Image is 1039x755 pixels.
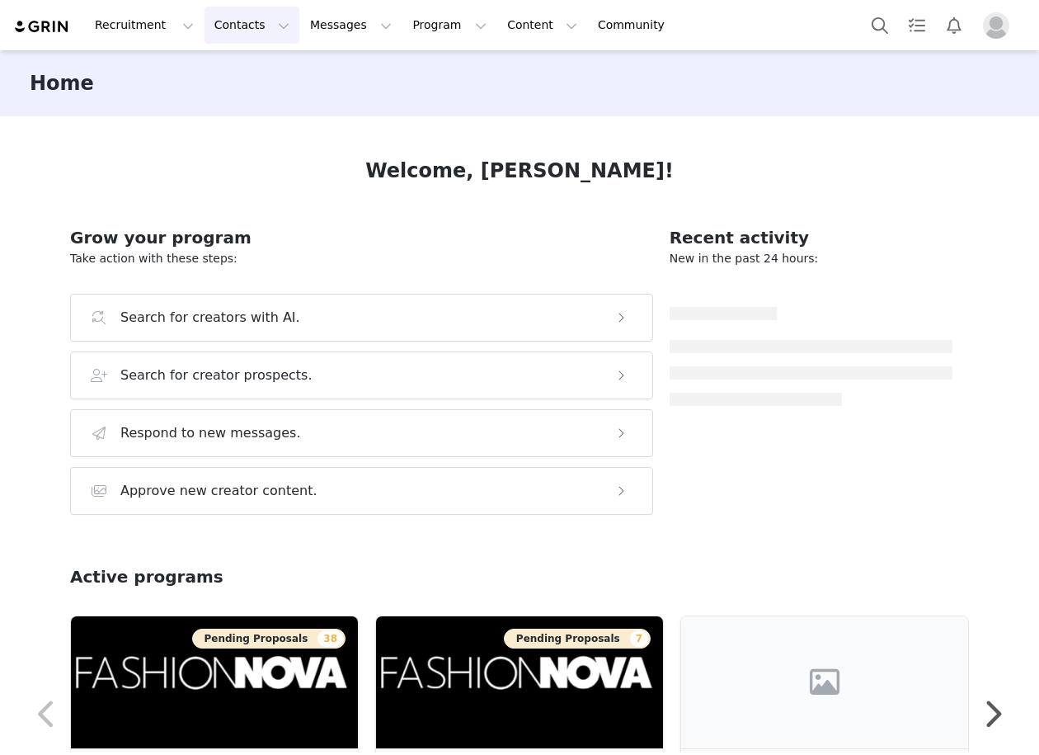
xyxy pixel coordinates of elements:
button: Program [402,7,496,44]
p: New in the past 24 hours: [670,250,952,267]
h1: Welcome, [PERSON_NAME]! [365,156,674,186]
h3: Approve new creator content. [120,481,317,501]
h2: Active programs [70,564,223,589]
button: Pending Proposals7 [504,629,651,649]
p: Take action with these steps: [70,250,653,267]
img: 693598be-5f32-461c-b22b-bdc189bd07b7.png [376,616,663,748]
button: Recruitment [85,7,204,44]
img: placeholder-profile.jpg [983,12,1009,39]
h2: Grow your program [70,225,653,250]
button: Content [497,7,587,44]
button: Profile [973,12,1026,39]
button: Search for creator prospects. [70,352,653,399]
button: Respond to new messages. [70,409,653,457]
a: Tasks [899,7,935,44]
h3: Search for creators with AI. [120,308,300,328]
button: Search for creators with AI. [70,294,653,342]
button: Pending Proposals38 [192,629,346,649]
img: grin logo [13,19,71,35]
button: Search [862,7,898,44]
button: Contacts [205,7,299,44]
img: e6465853-186f-4fa5-8a8f-42d534b5af99.png [71,616,358,748]
h3: Respond to new messages. [120,423,301,443]
button: Messages [300,7,402,44]
h3: Search for creator prospects. [120,366,313,385]
button: Notifications [936,7,972,44]
h3: Home [30,68,94,98]
button: Approve new creator content. [70,467,653,515]
h2: Recent activity [670,225,952,250]
a: Community [588,7,682,44]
